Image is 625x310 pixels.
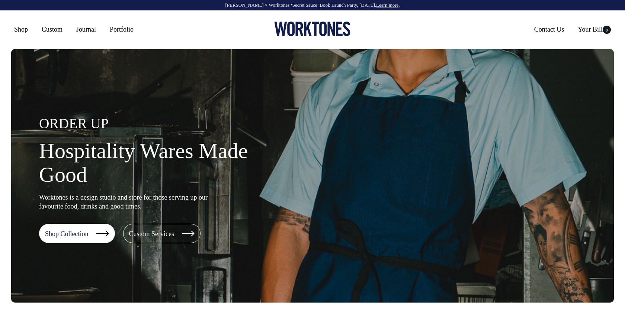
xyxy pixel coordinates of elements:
[575,23,614,36] a: Your Bill0
[531,23,567,36] a: Contact Us
[376,2,398,8] a: Learn more
[11,23,31,36] a: Shop
[107,23,137,36] a: Portfolio
[39,224,115,243] a: Shop Collection
[7,3,618,8] div: [PERSON_NAME] × Worktones ‘Secret Sauce’ Book Launch Party, [DATE]. .
[123,224,201,243] a: Custom Services
[39,23,65,36] a: Custom
[39,193,208,211] p: Worktones is a design studio and store for those serving up our favourite food, drinks and good t...
[39,139,277,187] h1: Hospitality Wares Made Good
[603,26,611,34] span: 0
[39,116,277,132] h4: ORDER UP
[73,23,99,36] a: Journal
